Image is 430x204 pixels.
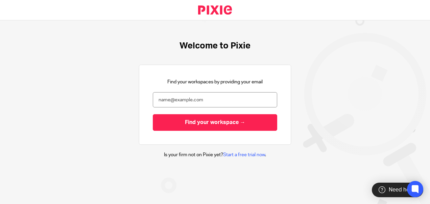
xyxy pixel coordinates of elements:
input: name@example.com [153,92,277,107]
input: Find your workspace → [153,114,277,131]
p: Is your firm not on Pixie yet? . [164,151,266,158]
a: Start a free trial now [223,152,265,157]
div: Need help? [372,183,423,197]
h1: Welcome to Pixie [180,41,250,51]
p: Find your workspaces by providing your email [167,79,263,85]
